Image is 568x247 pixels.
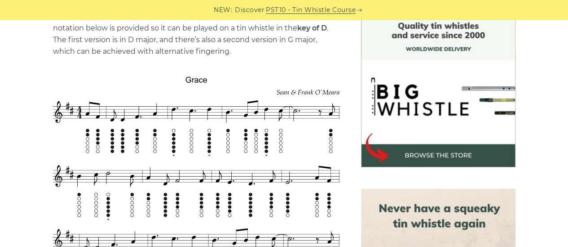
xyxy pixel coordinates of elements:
img: BigWhistle Tin Whistle Store [361,13,515,167]
span: Discover [235,5,264,15]
strong: key of D [297,24,327,32]
p: Sheet music notes and tab to play on a tin whistle (penny whistle). The notation below is provide... [53,11,339,57]
span: NEW: [214,5,232,15]
a: PST10 - Tin Whistle Course [266,5,356,15]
